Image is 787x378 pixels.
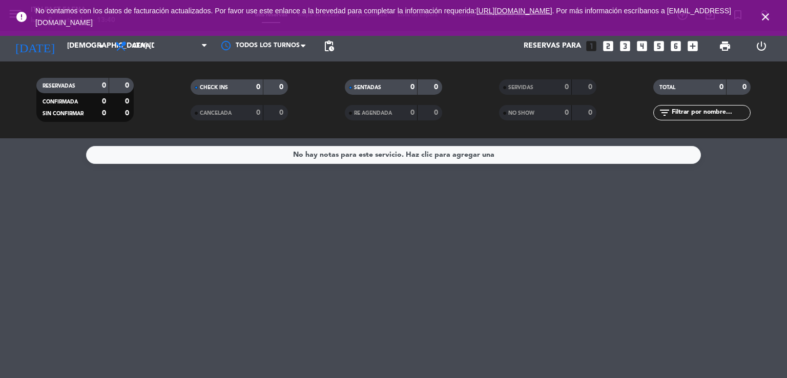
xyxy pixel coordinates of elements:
[742,83,749,91] strong: 0
[293,149,494,161] div: No hay notas para este servicio. Haz clic para agregar una
[658,107,671,119] i: filter_list
[43,83,75,89] span: RESERVADAS
[35,7,731,27] a: . Por más información escríbanos a [EMAIL_ADDRESS][DOMAIN_NAME]
[125,110,131,117] strong: 0
[659,85,675,90] span: TOTAL
[686,39,699,53] i: add_box
[719,83,723,91] strong: 0
[669,39,682,53] i: looks_6
[95,40,108,52] i: arrow_drop_down
[354,111,392,116] span: RE AGENDADA
[256,109,260,116] strong: 0
[200,85,228,90] span: CHECK INS
[35,7,731,27] span: No contamos con los datos de facturación actualizados. Por favor use este enlance a la brevedad p...
[759,11,772,23] i: close
[279,83,285,91] strong: 0
[8,35,62,57] i: [DATE]
[256,83,260,91] strong: 0
[200,111,232,116] span: CANCELADA
[524,42,581,50] span: Reservas para
[565,83,569,91] strong: 0
[743,31,779,61] div: LOG OUT
[508,85,533,90] span: SERVIDAS
[15,11,28,23] i: error
[102,82,106,89] strong: 0
[410,109,415,116] strong: 0
[565,109,569,116] strong: 0
[652,39,666,53] i: looks_5
[43,111,84,116] span: SIN CONFIRMAR
[508,111,534,116] span: NO SHOW
[618,39,632,53] i: looks_3
[602,39,615,53] i: looks_two
[434,109,440,116] strong: 0
[125,82,131,89] strong: 0
[635,39,649,53] i: looks_4
[585,39,598,53] i: looks_one
[43,99,78,104] span: CONFIRMADA
[279,109,285,116] strong: 0
[588,109,594,116] strong: 0
[434,83,440,91] strong: 0
[588,83,594,91] strong: 0
[102,110,106,117] strong: 0
[323,40,335,52] span: pending_actions
[477,7,552,15] a: [URL][DOMAIN_NAME]
[671,107,750,118] input: Filtrar por nombre...
[719,40,731,52] span: print
[102,98,106,105] strong: 0
[354,85,381,90] span: SENTADAS
[755,40,768,52] i: power_settings_new
[132,43,150,50] span: Cena
[125,98,131,105] strong: 0
[410,83,415,91] strong: 0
